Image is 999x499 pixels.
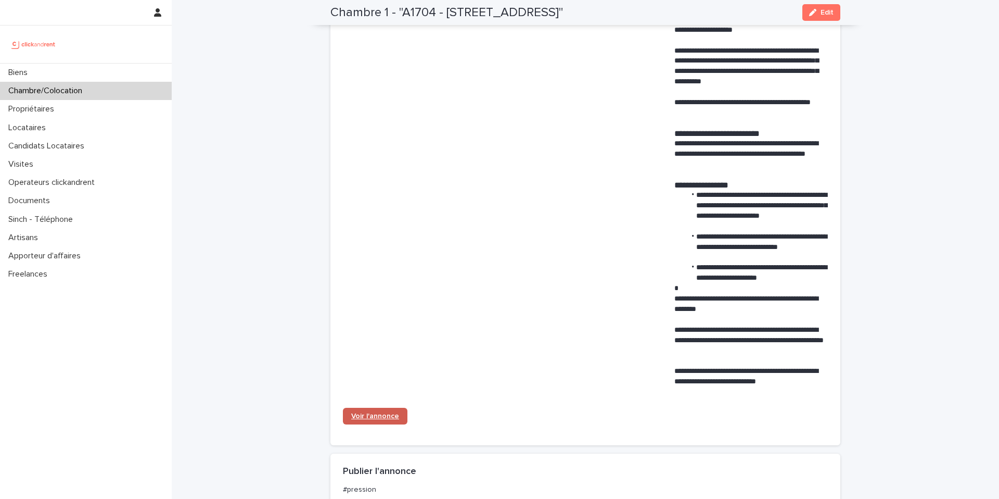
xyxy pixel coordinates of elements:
img: UCB0brd3T0yccxBKYDjQ [8,34,59,55]
h2: Chambre 1 - "A1704 - [STREET_ADDRESS]" [330,5,563,20]
p: #pression [343,485,824,494]
button: Edit [802,4,840,21]
p: Candidats Locataires [4,141,93,151]
p: Sinch - Téléphone [4,215,81,224]
p: Locataires [4,123,54,133]
p: Freelances [4,269,56,279]
p: Visites [4,159,42,169]
span: Edit [821,9,834,16]
p: Apporteur d'affaires [4,251,89,261]
h2: Publier l'annonce [343,466,416,478]
p: Propriétaires [4,104,62,114]
a: Voir l'annonce [343,408,407,425]
p: Biens [4,68,36,78]
p: Chambre/Colocation [4,86,91,96]
p: Operateurs clickandrent [4,178,103,188]
p: Artisans [4,233,46,243]
span: Voir l'annonce [351,413,399,420]
p: Documents [4,196,58,206]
